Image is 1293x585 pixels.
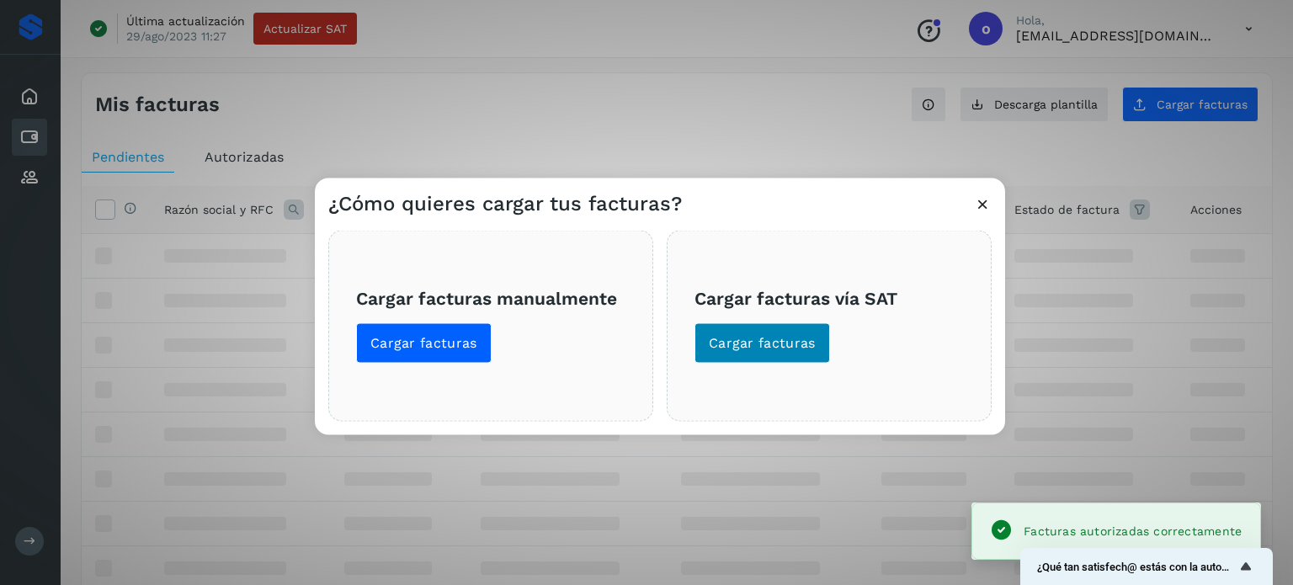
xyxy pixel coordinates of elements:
span: Cargar facturas [709,333,816,352]
span: ¿Qué tan satisfech@ estás con la autorización de tus facturas? [1037,561,1236,573]
button: Cargar facturas [356,322,492,363]
span: Facturas autorizadas correctamente [1024,524,1242,538]
span: Cargar facturas [370,333,477,352]
button: Mostrar encuesta - ¿Qué tan satisfech@ estás con la autorización de tus facturas? [1037,556,1256,577]
h3: ¿Cómo quieres cargar tus facturas? [328,191,682,215]
h3: Cargar facturas manualmente [356,288,625,309]
h3: Cargar facturas vía SAT [694,288,964,309]
button: Cargar facturas [694,322,830,363]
